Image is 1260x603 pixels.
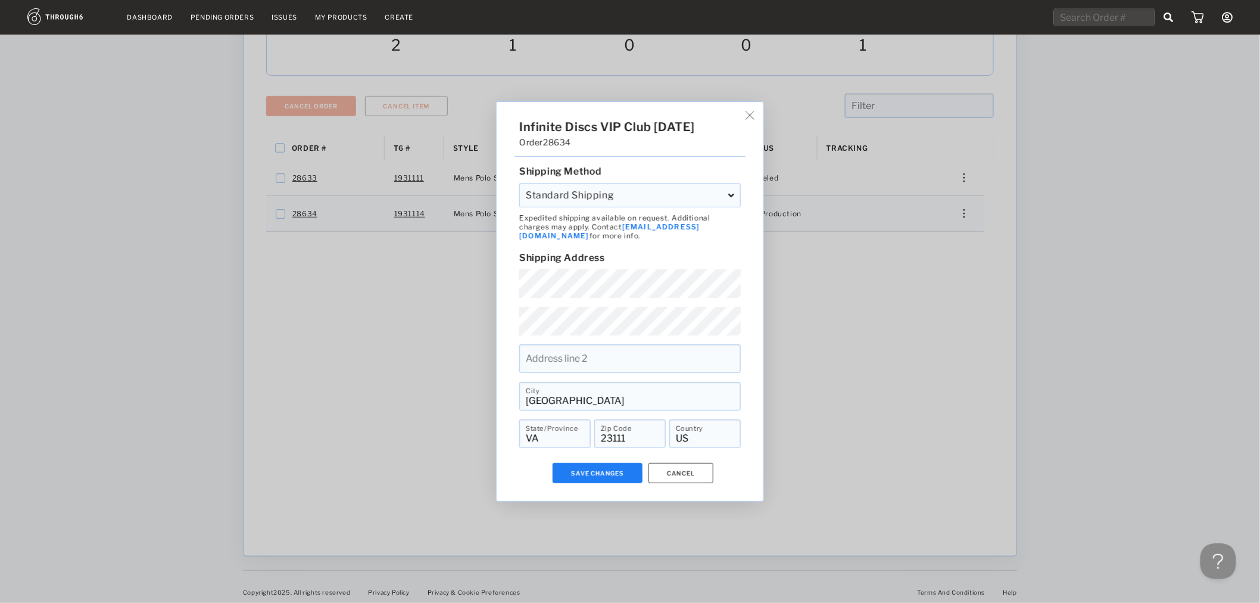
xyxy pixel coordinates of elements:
[191,13,254,21] a: Pending Orders
[648,463,713,483] button: Cancel
[519,344,741,373] input: Address line 2
[1192,11,1204,23] img: icon_cart.dab5cea1.svg
[519,183,741,207] div: Standard Shipping
[526,387,539,395] span: City
[1054,8,1155,26] input: Search Order #
[519,222,700,240] a: [EMAIL_ADDRESS][DOMAIN_NAME]
[27,8,110,25] img: logo.1c10ca64.svg
[553,463,643,483] button: Save Changes
[519,120,695,134] span: Infinite Discs VIP Club [DATE]
[669,419,741,448] input: Country
[526,424,578,433] span: State/Province
[594,419,666,448] input: Zip Code
[272,13,297,21] a: Issues
[315,13,367,21] a: My Products
[1200,543,1236,579] iframe: Toggle Customer Support
[519,213,741,240] div: Expedited shipping available on request. Additional charges may apply. Contact for more info.
[519,252,605,263] span: Shipping Address
[519,382,741,411] input: City
[385,13,414,21] a: Create
[676,424,703,433] span: Country
[519,419,591,448] input: State/Province
[519,137,571,147] span: Order 28634
[746,111,754,120] img: icon_button_x_thin.7ff7c24d.svg
[519,166,602,177] span: Shipping Method
[601,424,632,433] span: Zip Code
[127,13,173,21] a: Dashboard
